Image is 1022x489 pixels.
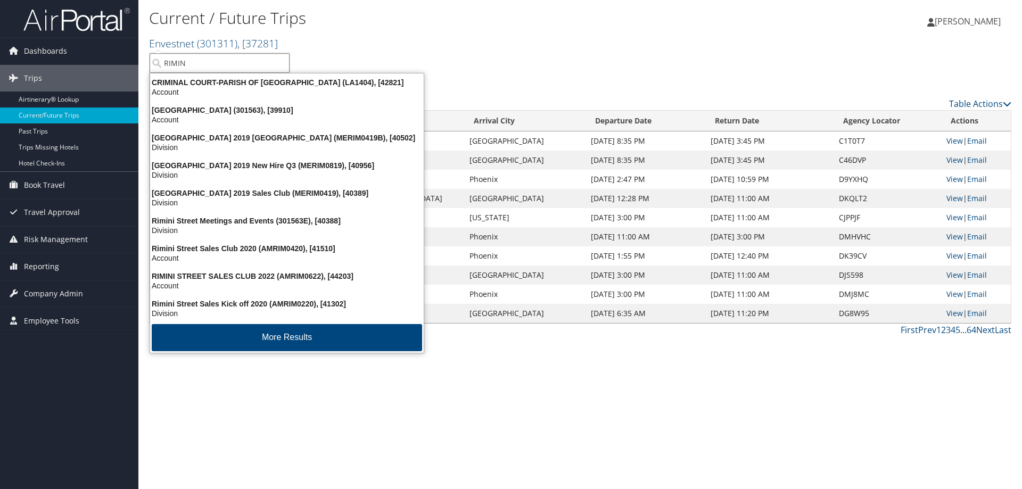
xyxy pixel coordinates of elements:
span: Reporting [24,253,59,280]
a: View [946,231,963,242]
span: Employee Tools [24,308,79,334]
a: Email [967,251,987,261]
div: Rimini Street Sales Club 2020 (AMRIM0420), [41510] [144,244,430,253]
div: Account [144,115,430,125]
a: 3 [946,324,951,336]
div: [GEOGRAPHIC_DATA] 2019 [GEOGRAPHIC_DATA] (MERIM0419B), [40502] [144,133,430,143]
a: View [946,289,963,299]
a: View [946,251,963,261]
td: | [941,208,1011,227]
td: [DATE] 3:45 PM [705,151,833,170]
div: [GEOGRAPHIC_DATA] 2019 New Hire Q3 (MERIM0819), [40956] [144,161,430,170]
td: [DATE] 8:35 PM [586,131,706,151]
td: [DATE] 11:00 AM [705,266,833,285]
span: [PERSON_NAME] [935,15,1001,27]
a: Email [967,174,987,184]
td: | [941,131,1011,151]
a: Email [967,155,987,165]
span: Company Admin [24,280,83,307]
td: DMJ8MC [834,285,941,304]
th: Departure Date: activate to sort column descending [586,111,706,131]
th: Arrival City: activate to sort column ascending [464,111,586,131]
a: View [946,155,963,165]
td: CJPPJF [834,208,941,227]
td: | [941,170,1011,189]
div: Account [144,281,430,291]
input: Search Accounts [150,53,290,73]
a: Prev [918,324,936,336]
td: | [941,285,1011,304]
td: [DATE] 3:00 PM [586,208,706,227]
td: | [941,246,1011,266]
td: [DATE] 12:28 PM [586,189,706,208]
td: [DATE] 3:00 PM [705,227,833,246]
a: Last [995,324,1011,336]
div: 1 to 10 of records [149,324,353,342]
td: | [941,189,1011,208]
div: Division [144,309,430,318]
div: [GEOGRAPHIC_DATA] (301563), [39910] [144,105,430,115]
td: DMHVHC [834,227,941,246]
a: View [946,308,963,318]
td: [GEOGRAPHIC_DATA] [464,304,586,323]
td: [GEOGRAPHIC_DATA] [464,151,586,170]
a: Table Actions [949,98,1011,110]
td: [DATE] 11:00 AM [586,227,706,246]
a: 4 [951,324,955,336]
a: 5 [955,324,960,336]
td: DK39CV [834,246,941,266]
td: [GEOGRAPHIC_DATA] [464,131,586,151]
td: [DATE] 10:59 PM [705,170,833,189]
td: [DATE] 11:20 PM [705,304,833,323]
td: DG8W95 [834,304,941,323]
p: Filter: [149,56,724,70]
span: Book Travel [24,172,65,198]
a: Envestnet [149,36,278,51]
span: Travel Approval [24,199,80,226]
td: [GEOGRAPHIC_DATA] [464,189,586,208]
a: Email [967,136,987,146]
td: [DATE] 3:45 PM [705,131,833,151]
td: [US_STATE] [464,208,586,227]
td: [DATE] 11:00 AM [705,189,833,208]
a: Email [967,212,987,222]
img: airportal-logo.png [23,7,130,32]
a: Email [967,289,987,299]
div: Division [144,143,430,152]
a: Email [967,308,987,318]
h1: Current / Future Trips [149,7,724,29]
a: 2 [941,324,946,336]
td: [DATE] 1:55 PM [586,246,706,266]
td: | [941,227,1011,246]
td: [DATE] 11:00 AM [705,208,833,227]
td: DKQLT2 [834,189,941,208]
td: | [941,304,1011,323]
span: , [ 37281 ] [237,36,278,51]
div: Rimini Street Meetings and Events (301563E), [40388] [144,216,430,226]
div: Division [144,226,430,235]
div: CRIMINAL COURT-PARISH OF [GEOGRAPHIC_DATA] (LA1404), [42821] [144,78,430,87]
div: [GEOGRAPHIC_DATA] 2019 Sales Club (MERIM0419), [40389] [144,188,430,198]
td: [GEOGRAPHIC_DATA] [464,266,586,285]
a: First [901,324,918,336]
th: Return Date: activate to sort column ascending [705,111,833,131]
td: Phoenix [464,246,586,266]
span: ( 301311 ) [197,36,237,51]
a: View [946,136,963,146]
div: RIMINI STREET SALES CLUB 2022 (AMRIM0622), [44203] [144,271,430,281]
td: D9YXHQ [834,170,941,189]
a: Email [967,193,987,203]
a: View [946,270,963,280]
a: View [946,174,963,184]
div: Rimini Street Sales Kick off 2020 (AMRIM0220), [41302] [144,299,430,309]
td: [DATE] 3:00 PM [586,285,706,304]
td: DJS598 [834,266,941,285]
div: Division [144,170,430,180]
div: Division [144,198,430,208]
td: [DATE] 2:47 PM [586,170,706,189]
td: Phoenix [464,170,586,189]
a: 1 [936,324,941,336]
td: [DATE] 6:35 AM [586,304,706,323]
a: View [946,212,963,222]
th: Actions [941,111,1011,131]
